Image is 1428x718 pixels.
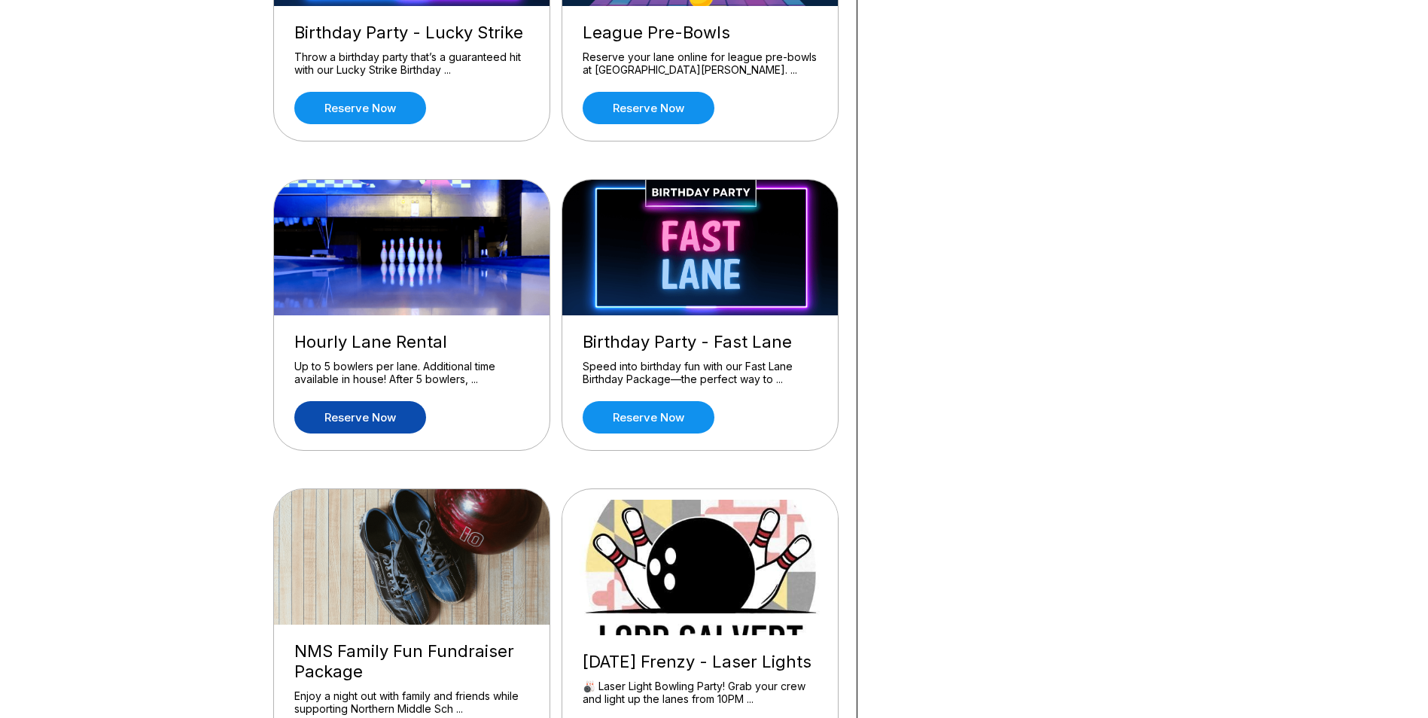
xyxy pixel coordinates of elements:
[294,332,529,352] div: Hourly Lane Rental
[562,500,839,635] img: Friday Frenzy - Laser Lights
[583,401,714,434] a: Reserve now
[583,360,818,386] div: Speed into birthday fun with our Fast Lane Birthday Package—the perfect way to ...
[583,332,818,352] div: Birthday Party - Fast Lane
[583,92,714,124] a: Reserve now
[294,401,426,434] a: Reserve now
[294,23,529,43] div: Birthday Party - Lucky Strike
[562,180,839,315] img: Birthday Party - Fast Lane
[583,652,818,672] div: [DATE] Frenzy - Laser Lights
[294,689,529,716] div: Enjoy a night out with family and friends while supporting Northern Middle Sch ...
[294,50,529,77] div: Throw a birthday party that’s a guaranteed hit with our Lucky Strike Birthday ...
[274,489,551,625] img: NMS Family Fun Fundraiser Package
[274,180,551,315] img: Hourly Lane Rental
[583,23,818,43] div: League Pre-Bowls
[294,641,529,682] div: NMS Family Fun Fundraiser Package
[294,92,426,124] a: Reserve now
[583,50,818,77] div: Reserve your lane online for league pre-bowls at [GEOGRAPHIC_DATA][PERSON_NAME]. ...
[294,360,529,386] div: Up to 5 bowlers per lane. Additional time available in house! After 5 bowlers, ...
[583,680,818,706] div: 🎳 Laser Light Bowling Party! Grab your crew and light up the lanes from 10PM ...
